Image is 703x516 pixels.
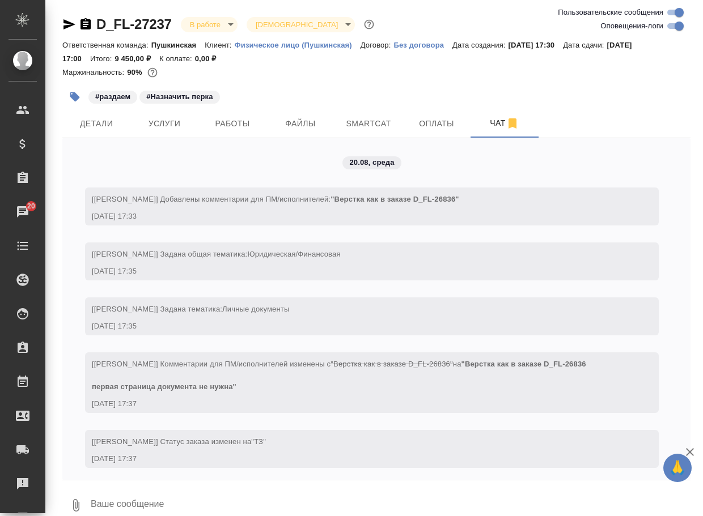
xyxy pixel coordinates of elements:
[235,41,361,49] p: Физическое лицо (Пушкинская)
[138,91,221,101] span: Назначить перка
[331,195,459,203] span: "Верстка как в заказе D_FL-26836"
[252,20,341,29] button: [DEMOGRAPHIC_DATA]
[558,7,663,18] span: Пользовательские сообщения
[92,266,619,277] div: [DATE] 17:35
[205,117,260,131] span: Работы
[92,321,619,332] div: [DATE] 17:35
[247,17,355,32] div: В работе
[509,41,564,49] p: [DATE] 17:30
[663,454,692,482] button: 🙏
[62,18,76,31] button: Скопировать ссылку для ЯМессенджера
[273,117,328,131] span: Файлы
[452,41,508,49] p: Дата создания:
[409,117,464,131] span: Оплаты
[20,201,42,212] span: 20
[251,437,266,446] span: "ТЗ"
[127,68,145,76] p: 90%
[92,211,619,222] div: [DATE] 17:33
[563,41,607,49] p: Дата сдачи:
[331,360,452,368] span: "Верстка как в заказе D_FL-26836"
[205,41,234,49] p: Клиент:
[393,40,452,49] a: Без договора
[146,91,213,103] p: #Назначить перка
[69,117,124,131] span: Детали
[195,54,225,63] p: 0,00 ₽
[506,117,519,130] svg: Отписаться
[92,250,341,258] span: [[PERSON_NAME]] Задана общая тематика:
[341,117,396,131] span: Smartcat
[92,305,289,313] span: [[PERSON_NAME]] Задана тематика:
[247,250,340,258] span: Юридическая/Финансовая
[145,65,160,80] button: 755.00 RUB;
[668,456,687,480] span: 🙏
[181,17,238,32] div: В работе
[187,20,224,29] button: В работе
[222,305,289,313] span: Личные документы
[235,40,361,49] a: Физическое лицо (Пушкинская)
[92,195,459,203] span: [[PERSON_NAME]] Добавлены комментарии для ПМ/исполнителей:
[92,360,586,391] span: [[PERSON_NAME]] Комментарии для ПМ/исполнителей изменены с на
[90,54,115,63] p: Итого:
[62,41,151,49] p: Ответственная команда:
[115,54,159,63] p: 9 450,00 ₽
[349,157,394,168] p: 20.08, среда
[393,41,452,49] p: Без договора
[362,17,376,32] button: Доп статусы указывают на важность/срочность заказа
[151,41,205,49] p: Пушкинская
[3,198,43,226] a: 20
[92,453,619,464] div: [DATE] 17:37
[96,16,172,32] a: D_FL-27237
[62,84,87,109] button: Добавить тэг
[137,117,192,131] span: Услуги
[361,41,394,49] p: Договор:
[95,91,130,103] p: #раздаем
[92,398,619,410] div: [DATE] 17:37
[159,54,195,63] p: К оплате:
[477,116,532,130] span: Чат
[79,18,92,31] button: Скопировать ссылку
[92,437,266,446] span: [[PERSON_NAME]] Статус заказа изменен на
[600,20,663,32] span: Оповещения-логи
[62,68,127,76] p: Маржинальность:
